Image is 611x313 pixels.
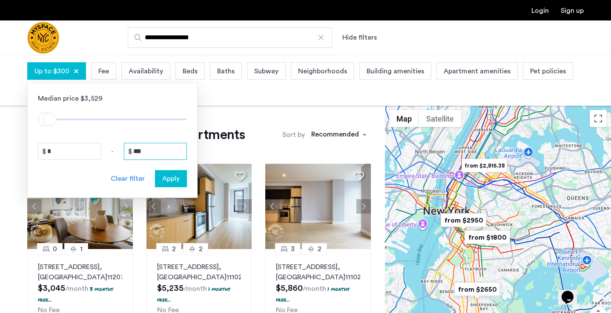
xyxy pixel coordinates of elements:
[98,66,109,76] span: Fee
[561,7,584,14] a: Registration
[38,119,187,120] ngx-slider: ngx-slider
[124,143,187,160] input: Price to
[217,66,235,76] span: Baths
[298,66,347,76] span: Neighborhoods
[129,66,163,76] span: Availability
[34,66,69,76] span: Up to $300
[43,113,57,126] span: ngx-slider-max
[155,170,187,187] button: button
[162,174,180,184] span: Apply
[111,174,145,184] div: Clear filter
[38,113,52,126] span: ngx-slider
[128,27,332,48] input: Apartment Search
[27,22,59,54] img: logo
[183,66,198,76] span: Beds
[254,66,278,76] span: Subway
[558,279,585,304] iframe: chat widget
[27,22,59,54] a: Cazamio Logo
[38,143,101,160] input: Price from
[111,146,114,156] span: -
[444,66,511,76] span: Apartment amenities
[38,93,187,104] div: Median price $3,529
[531,7,549,14] a: Login
[342,32,377,43] button: Show or hide filters
[530,66,566,76] span: Pet policies
[367,66,424,76] span: Building amenities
